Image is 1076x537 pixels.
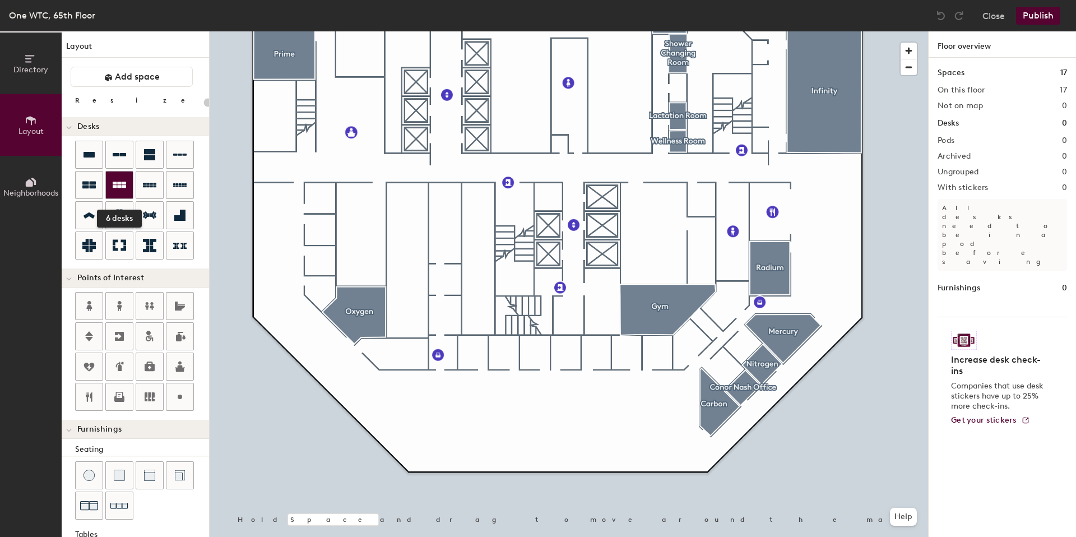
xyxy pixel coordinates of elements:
[77,425,122,434] span: Furnishings
[75,443,209,456] div: Seating
[1062,101,1067,110] h2: 0
[62,40,209,58] h1: Layout
[1062,152,1067,161] h2: 0
[951,381,1047,411] p: Companies that use desk stickers have up to 25% more check-ins.
[938,199,1067,271] p: All desks need to be in a pod before saving
[1062,136,1067,145] h2: 0
[951,415,1017,425] span: Get your stickers
[1062,282,1067,294] h1: 0
[938,117,959,129] h1: Desks
[1016,7,1060,25] button: Publish
[84,470,95,481] img: Stool
[75,461,103,489] button: Stool
[1062,183,1067,192] h2: 0
[105,171,133,199] button: 6 desks
[75,492,103,520] button: Couch (x2)
[890,508,917,526] button: Help
[71,67,193,87] button: Add space
[166,461,194,489] button: Couch (corner)
[1060,67,1067,79] h1: 17
[75,96,199,105] div: Resize
[174,470,185,481] img: Couch (corner)
[938,67,964,79] h1: Spaces
[3,188,58,198] span: Neighborhoods
[938,282,980,294] h1: Furnishings
[938,168,979,177] h2: Ungrouped
[938,136,954,145] h2: Pods
[938,101,983,110] h2: Not on map
[114,470,125,481] img: Cushion
[115,71,160,82] span: Add space
[982,7,1005,25] button: Close
[77,274,144,283] span: Points of Interest
[935,10,947,21] img: Undo
[144,470,155,481] img: Couch (middle)
[18,127,44,136] span: Layout
[951,354,1047,377] h4: Increase desk check-ins
[951,331,977,350] img: Sticker logo
[13,65,48,75] span: Directory
[951,416,1030,425] a: Get your stickers
[80,497,98,515] img: Couch (x2)
[1062,168,1067,177] h2: 0
[938,86,985,95] h2: On this floor
[105,461,133,489] button: Cushion
[105,492,133,520] button: Couch (x3)
[110,497,128,515] img: Couch (x3)
[136,461,164,489] button: Couch (middle)
[77,122,99,131] span: Desks
[1060,86,1067,95] h2: 17
[929,31,1076,58] h1: Floor overview
[1062,117,1067,129] h1: 0
[9,8,95,22] div: One WTC, 65th Floor
[938,183,989,192] h2: With stickers
[953,10,964,21] img: Redo
[938,152,971,161] h2: Archived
